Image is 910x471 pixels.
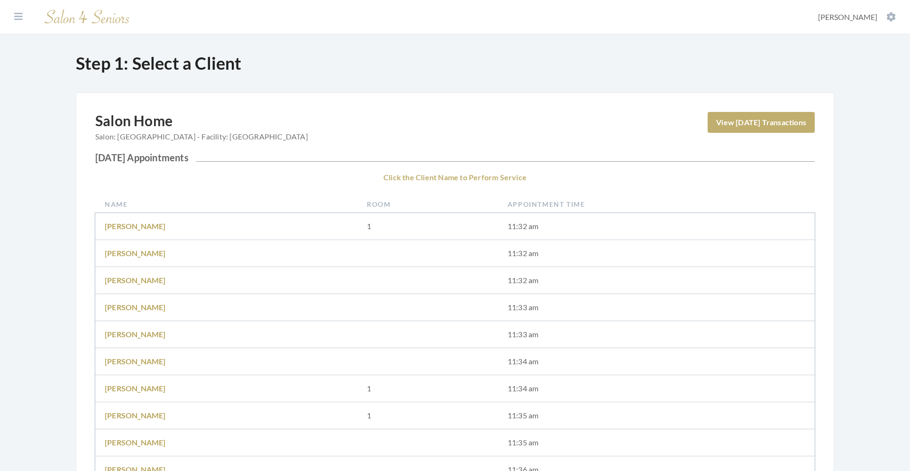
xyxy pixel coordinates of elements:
[498,213,815,240] td: 11:32 am
[498,195,815,213] th: Appointment Time
[105,249,166,258] a: [PERSON_NAME]
[498,321,815,348] td: 11:33 am
[498,375,815,402] td: 11:34 am
[498,294,815,321] td: 11:33 am
[95,112,308,148] h2: Salon Home
[357,213,498,240] td: 1
[498,267,815,294] td: 11:32 am
[498,402,815,429] td: 11:35 am
[357,195,498,213] th: Room
[815,12,899,22] button: [PERSON_NAME]
[95,152,815,163] h2: [DATE] Appointments
[105,330,166,339] a: [PERSON_NAME]
[357,402,498,429] td: 1
[105,303,166,312] a: [PERSON_NAME]
[105,222,166,231] a: [PERSON_NAME]
[498,348,815,375] td: 11:34 am
[105,411,166,420] a: [PERSON_NAME]
[95,131,308,142] span: Salon: [GEOGRAPHIC_DATA] - Facility: [GEOGRAPHIC_DATA]
[818,12,877,21] span: [PERSON_NAME]
[95,171,815,184] p: Click the Client Name to Perform Service
[105,384,166,393] a: [PERSON_NAME]
[708,112,815,133] a: View [DATE] Transactions
[498,240,815,267] td: 11:32 am
[76,53,834,74] h1: Step 1: Select a Client
[95,195,357,213] th: Name
[498,429,815,456] td: 11:35 am
[357,375,498,402] td: 1
[105,276,166,285] a: [PERSON_NAME]
[105,438,166,447] a: [PERSON_NAME]
[40,6,135,28] img: Salon 4 Seniors
[105,357,166,366] a: [PERSON_NAME]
